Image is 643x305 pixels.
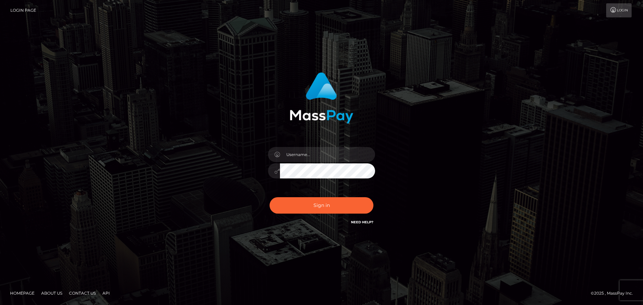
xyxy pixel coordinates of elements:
img: MassPay Login [290,72,353,124]
button: Sign in [270,197,373,214]
a: Contact Us [66,288,98,298]
a: About Us [39,288,65,298]
input: Username... [280,147,375,162]
a: Login Page [10,3,36,17]
a: Homepage [7,288,37,298]
a: Need Help? [351,220,373,224]
div: © 2025 , MassPay Inc. [591,290,638,297]
a: Login [606,3,632,17]
a: API [100,288,113,298]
